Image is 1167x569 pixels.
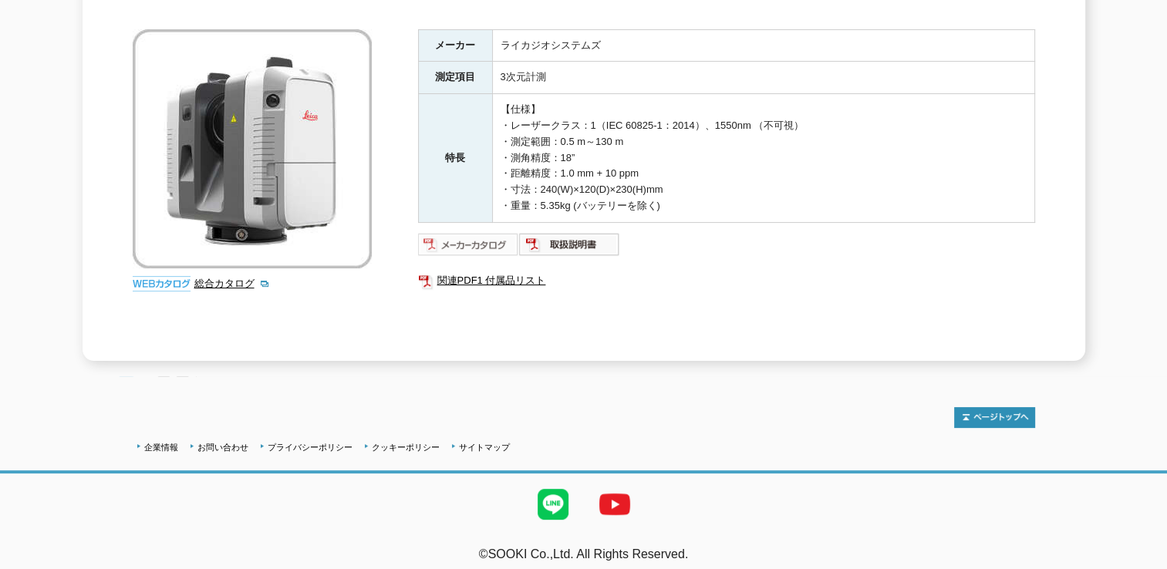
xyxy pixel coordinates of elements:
img: メーカーカタログ [418,232,519,257]
a: プライバシーポリシー [268,443,352,452]
a: メーカーカタログ [418,242,519,254]
a: クッキーポリシー [372,443,440,452]
img: LINE [522,473,584,535]
img: 取扱説明書 [519,232,620,257]
a: サイトマップ [459,443,510,452]
th: メーカー [418,29,492,62]
td: 3次元計測 [492,62,1034,94]
th: 測定項目 [418,62,492,94]
img: YouTube [584,473,646,535]
a: 企業情報 [144,443,178,452]
td: ライカジオシステムズ [492,29,1034,62]
th: 特長 [418,94,492,223]
td: 【仕様】 ・レーザークラス：1（IEC 60825-1：2014）、1550nm （不可視） ・測定範囲：0.5 m～130 m ・測角精度：18” ・距離精度：1.0 mm + 10 ppm ... [492,94,1034,223]
a: お問い合わせ [197,443,248,452]
img: webカタログ [133,276,191,291]
img: 3Dレーザースキャナー Leica RTC360 [133,29,372,268]
a: 取扱説明書 [519,242,620,254]
img: トップページへ [954,407,1035,428]
a: 関連PDF1 付属品リスト [418,271,1035,291]
a: 総合カタログ [194,278,270,289]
